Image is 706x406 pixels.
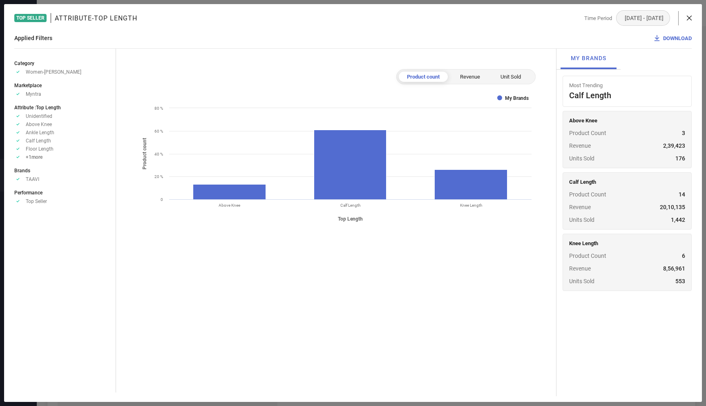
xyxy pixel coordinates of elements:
[663,142,685,149] span: 2,39,423
[460,74,480,80] span: Revenue
[569,217,594,223] span: Units Sold
[14,61,34,66] span: Category
[679,191,685,198] span: 14
[584,15,612,21] span: Time Period
[14,35,52,41] span: Applied Filters
[55,14,137,22] h1: Attribute - Top Length
[653,34,692,42] div: Download
[500,74,521,80] span: Unit Sold
[407,74,440,80] span: Product count
[26,91,41,97] span: Myntra
[340,203,360,208] text: Calf Length
[569,191,606,198] span: Product Count
[623,15,664,21] span: [DATE] - [DATE]
[569,130,606,136] span: Product Count
[26,122,52,127] span: Above Knee
[675,155,685,162] span: 176
[663,265,685,272] span: 8,56,961
[154,152,163,156] text: 40 %
[154,129,163,133] text: 60 %
[569,240,685,246] span: Knee Length
[569,90,685,100] span: Calf Length
[663,35,692,41] span: DOWNLOAD
[26,154,42,160] span: + 1 more
[161,197,163,202] text: 0
[26,69,81,75] span: Women-[PERSON_NAME]
[14,168,30,174] span: Brands
[26,130,54,135] span: Ankle Length
[26,146,54,152] span: Floor Length
[142,138,147,169] tspan: Product count
[460,203,482,208] text: Knee Length
[26,198,47,204] span: Top Seller
[26,113,52,119] span: Unidentified
[569,179,685,185] span: Calf Length
[675,278,685,284] span: 553
[16,15,45,21] span: Top Seller
[14,190,42,196] span: Performance
[569,117,685,124] span: Above Knee
[682,130,685,136] span: 3
[569,142,591,149] span: Revenue
[671,217,685,223] span: 1,442
[26,138,51,144] span: Calf Length
[219,203,240,208] text: Above Knee
[660,204,685,210] span: 20,10,135
[569,265,591,272] span: Revenue
[154,174,163,179] text: 20 %
[569,82,685,88] span: Most Trending
[26,176,39,182] span: TAAVI
[682,253,685,259] span: 6
[338,216,363,222] tspan: Top Length
[505,95,529,101] text: My Brands
[569,155,594,162] span: Units Sold
[569,204,591,210] span: Revenue
[569,253,606,259] span: Product Count
[154,106,163,111] text: 80 %
[14,83,42,88] span: Marketplace
[569,278,594,284] span: Units Sold
[14,105,61,111] span: Attribute : Top Length
[571,55,606,61] span: My Brands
